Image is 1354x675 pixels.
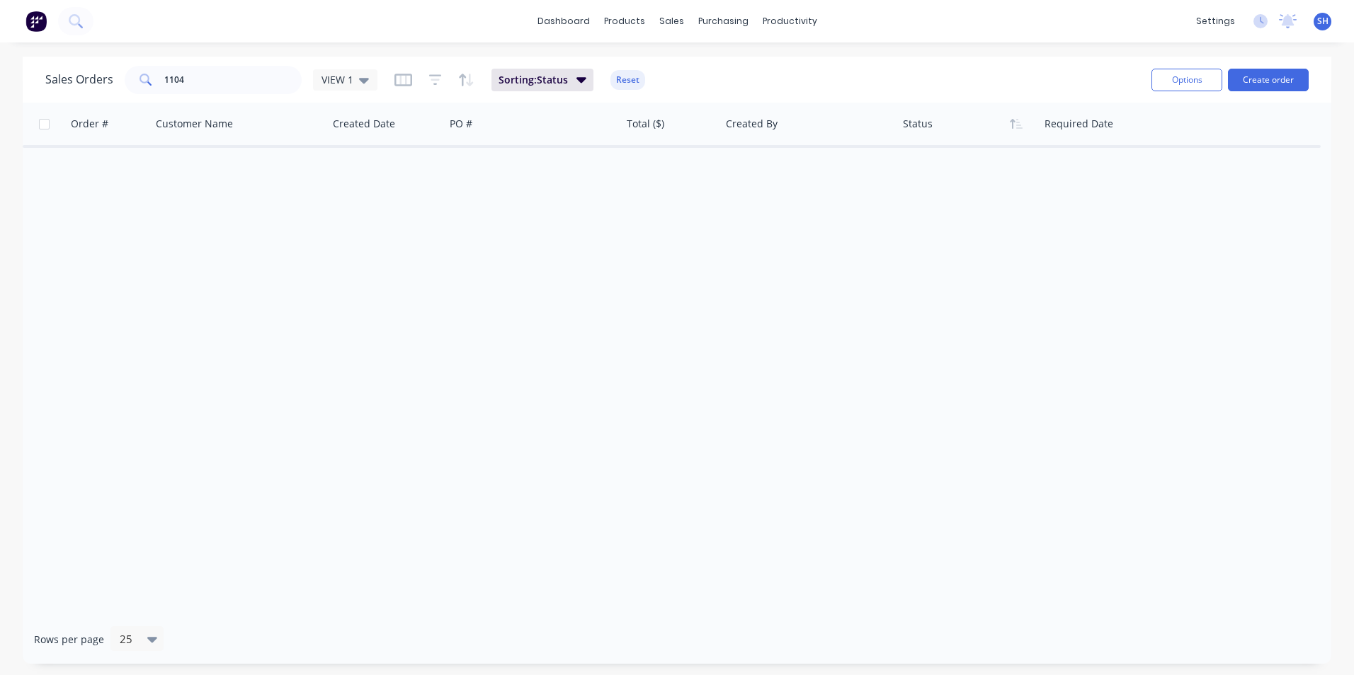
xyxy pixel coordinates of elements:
div: settings [1189,11,1242,32]
div: Status [903,117,933,131]
span: Sorting: Status [499,73,568,87]
button: Options [1151,69,1222,91]
span: SH [1317,15,1329,28]
div: products [597,11,652,32]
button: Create order [1228,69,1309,91]
div: Created Date [333,117,395,131]
div: Required Date [1045,117,1113,131]
button: Reset [610,70,645,90]
div: PO # [450,117,472,131]
a: dashboard [530,11,597,32]
div: Created By [726,117,778,131]
input: Search... [164,66,302,94]
span: Rows per page [34,633,104,647]
div: Order # [71,117,108,131]
button: Sorting:Status [491,69,593,91]
span: VIEW 1 [322,72,353,87]
div: Total ($) [627,117,664,131]
div: productivity [756,11,824,32]
div: sales [652,11,691,32]
div: purchasing [691,11,756,32]
h1: Sales Orders [45,73,113,86]
div: Customer Name [156,117,233,131]
img: Factory [25,11,47,32]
